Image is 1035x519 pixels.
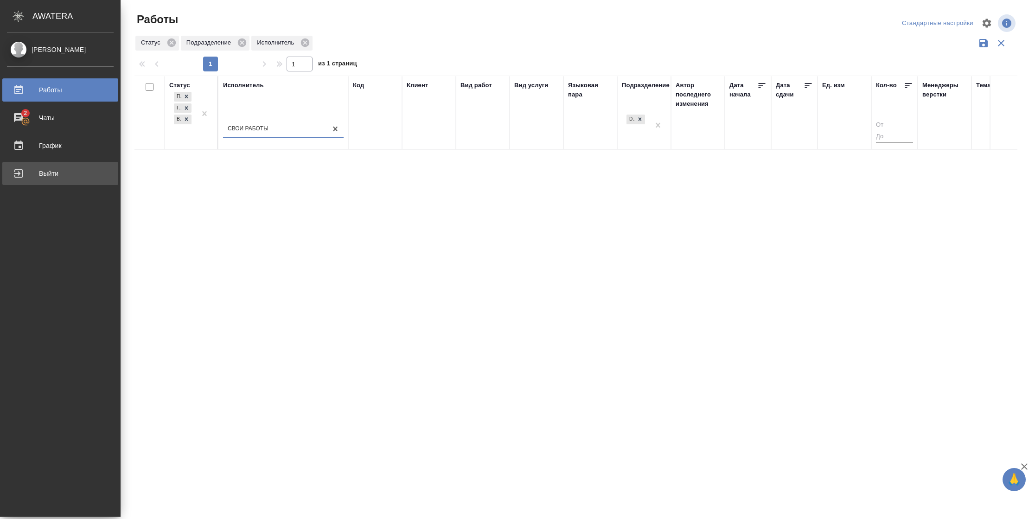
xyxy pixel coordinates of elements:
[976,81,1004,90] div: Тематика
[460,81,492,90] div: Вид работ
[876,81,897,90] div: Кол-во
[626,114,646,125] div: DTPlight
[7,83,114,97] div: Работы
[353,81,364,90] div: Код
[18,109,32,118] span: 2
[2,106,118,129] a: 2Чаты
[514,81,549,90] div: Вид услуги
[174,115,181,124] div: Выполнен
[174,103,181,113] div: Готов к работе
[1006,470,1022,489] span: 🙏
[2,78,118,102] a: Работы
[975,34,992,52] button: Сохранить фильтры
[181,36,249,51] div: Подразделение
[318,58,357,71] span: из 1 страниц
[776,81,804,99] div: Дата сдачи
[257,38,297,47] p: Исполнитель
[622,81,670,90] div: Подразделение
[7,139,114,153] div: График
[7,111,114,125] div: Чаты
[173,91,192,103] div: Подбор, Готов к работе, Выполнен
[1003,468,1026,491] button: 🙏
[992,34,1010,52] button: Сбросить фильтры
[135,36,179,51] div: Статус
[174,92,181,102] div: Подбор
[251,36,313,51] div: Исполнитель
[676,81,720,109] div: Автор последнего изменения
[626,115,635,124] div: DTPlight
[169,81,190,90] div: Статус
[407,81,428,90] div: Клиент
[7,45,114,55] div: [PERSON_NAME]
[173,103,192,114] div: Подбор, Готов к работе, Выполнен
[186,38,234,47] p: Подразделение
[998,14,1017,32] span: Посмотреть информацию
[922,81,967,99] div: Менеджеры верстки
[223,81,264,90] div: Исполнитель
[900,16,976,31] div: split button
[173,114,192,125] div: Подбор, Готов к работе, Выполнен
[729,81,757,99] div: Дата начала
[228,125,268,133] div: Свои работы
[976,12,998,34] span: Настроить таблицу
[2,162,118,185] a: Выйти
[876,120,913,131] input: От
[876,131,913,142] input: До
[568,81,613,99] div: Языковая пара
[134,12,178,27] span: Работы
[2,134,118,157] a: График
[7,167,114,180] div: Выйти
[141,38,164,47] p: Статус
[32,7,121,26] div: AWATERA
[822,81,845,90] div: Ед. изм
